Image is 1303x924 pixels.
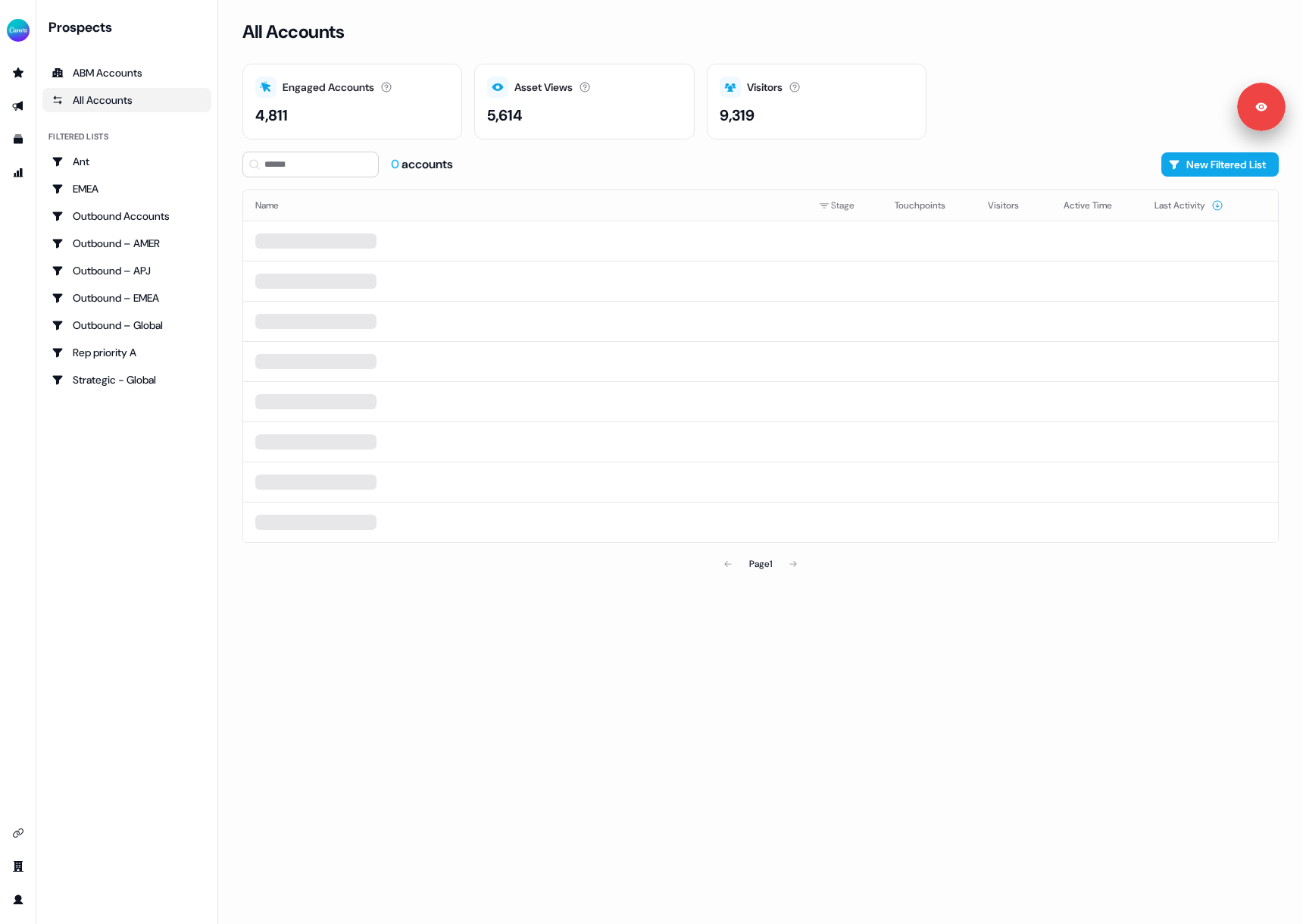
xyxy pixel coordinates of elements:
[52,181,202,196] div: EMEA
[52,236,202,251] div: Outbound – AMER
[1161,152,1279,177] button: New Filtered List
[749,556,772,572] div: Page 1
[52,318,202,333] div: Outbound – Global
[6,854,30,879] a: Go to team
[52,65,202,80] div: ABM Accounts
[283,80,374,96] div: Engaged Accounts
[6,127,30,152] a: Go to templates
[42,88,211,112] a: All accounts
[42,286,211,310] a: Go to Outbound – EMEA
[52,290,202,305] div: Outbound – EMEA
[42,177,211,201] a: Go to EMEA
[988,192,1037,219] button: Visitors
[391,156,402,172] span: 0
[895,192,964,219] button: Touchpoints
[52,345,202,360] div: Rep priority A
[52,154,202,169] div: Ant
[6,161,30,185] a: Go to attribution
[48,130,108,143] div: Filtered lists
[819,198,870,213] div: Stage
[391,156,453,173] div: accounts
[487,104,523,127] div: 5,614
[52,372,202,387] div: Strategic - Global
[52,208,202,224] div: Outbound Accounts
[1155,192,1223,219] button: Last Activity
[747,80,783,96] div: Visitors
[42,313,211,337] a: Go to Outbound – Global
[242,20,344,43] h3: All Accounts
[42,61,211,85] a: ABM Accounts
[42,149,211,174] a: Go to Ant
[6,888,30,912] a: Go to profile
[42,231,211,255] a: Go to Outbound – AMER
[1064,192,1130,219] button: Active Time
[52,263,202,278] div: Outbound – APJ
[255,104,288,127] div: 4,811
[42,204,211,228] a: Go to Outbound Accounts
[6,94,30,118] a: Go to outbound experience
[42,340,211,365] a: Go to Rep priority A
[42,258,211,283] a: Go to Outbound – APJ
[48,18,211,36] div: Prospects
[514,80,573,96] div: Asset Views
[6,821,30,845] a: Go to integrations
[52,92,202,108] div: All Accounts
[720,104,755,127] div: 9,319
[243,190,807,221] th: Name
[6,61,30,85] a: Go to prospects
[42,368,211,392] a: Go to Strategic - Global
